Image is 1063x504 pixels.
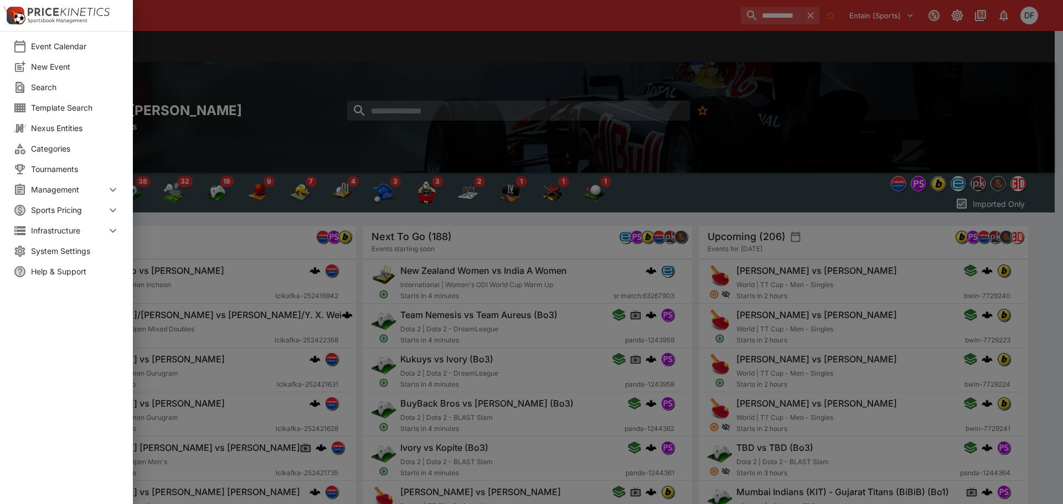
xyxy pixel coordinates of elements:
img: Sportsbook Management [28,18,87,23]
span: Sports Pricing [31,204,106,216]
span: Template Search [31,102,120,113]
span: Infrastructure [31,225,106,236]
span: Tournaments [31,163,120,175]
img: PriceKinetics [28,8,110,16]
span: New Event [31,61,120,72]
span: Event Calendar [31,40,120,52]
span: Categories [31,143,120,154]
span: Search [31,81,120,93]
span: Nexus Entities [31,122,120,134]
span: Help & Support [31,266,120,277]
span: System Settings [31,245,120,257]
span: Management [31,184,106,195]
img: PriceKinetics Logo [3,4,25,27]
